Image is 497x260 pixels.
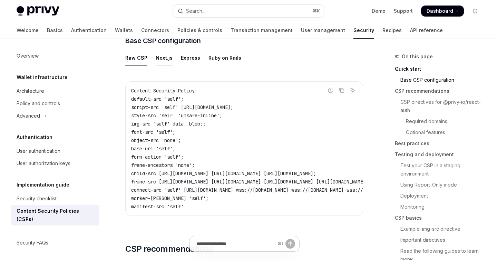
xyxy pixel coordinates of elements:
a: Security FAQs [11,237,99,249]
div: Content Security Policies (CSPs) [17,207,95,223]
span: img-src 'self' data: blob:; [131,121,206,127]
div: Raw CSP [125,50,147,66]
a: Required domains [395,116,486,127]
a: Wallets [115,22,133,39]
a: Security checklist [11,192,99,205]
a: CSP recommendations [395,86,486,97]
a: Architecture [11,85,99,97]
a: Optional features [395,127,486,138]
button: Report incorrect code [326,86,335,95]
a: Security [353,22,374,39]
a: Transaction management [231,22,293,39]
a: User management [301,22,345,39]
span: style-src 'self' 'unsafe-inline'; [131,112,222,119]
a: Demo [372,8,386,14]
span: frame-src [URL][DOMAIN_NAME] [URL][DOMAIN_NAME] [URL][DOMAIN_NAME] [URL][DOMAIN_NAME]; [131,179,369,185]
a: Basics [47,22,63,39]
a: Policies & controls [177,22,222,39]
a: Deployment [395,190,486,201]
a: Test your CSP in a staging environment [395,160,486,179]
span: worker-[PERSON_NAME] 'self'; [131,195,208,201]
div: User authentication [17,147,60,155]
span: form-action 'self'; [131,154,184,160]
div: User authorization keys [17,159,70,168]
div: Overview [17,52,39,60]
a: API reference [410,22,443,39]
div: Next.js [156,50,173,66]
h5: Authentication [17,133,52,141]
button: Ask AI [348,86,357,95]
div: Architecture [17,87,44,95]
span: frame-ancestors 'none'; [131,162,195,168]
a: Best practices [395,138,486,149]
div: Ruby on Rails [208,50,241,66]
span: base-uri 'self'; [131,146,175,152]
a: Connectors [141,22,169,39]
a: Overview [11,50,99,62]
a: Base CSP configuration [395,74,486,86]
a: Policy and controls [11,97,99,110]
a: Dashboard [421,6,464,17]
button: Open search [173,5,324,17]
a: Monitoring [395,201,486,212]
span: ⌘ K [313,8,320,14]
a: Testing and deployment [395,149,486,160]
span: Dashboard [427,8,453,14]
div: Policy and controls [17,99,60,108]
img: light logo [17,6,59,16]
div: Express [181,50,200,66]
span: manifest-src 'self' [131,203,184,210]
input: Ask a question... [196,236,275,251]
a: Recipes [382,22,402,39]
button: Send message [285,239,295,249]
button: Copy the contents from the code block [337,86,346,95]
span: Content-Security-Policy: [131,88,197,94]
h5: Wallet infrastructure [17,73,68,81]
a: Important directives [395,234,486,246]
span: default-src 'self'; [131,96,184,102]
a: Welcome [17,22,39,39]
span: On this page [402,52,433,61]
div: Search... [186,7,205,15]
a: User authorization keys [11,157,99,170]
div: Advanced [17,112,40,120]
a: Content Security Policies (CSPs) [11,205,99,226]
a: Support [394,8,413,14]
span: Base CSP configuration [125,36,201,46]
a: Example: img-src directive [395,223,486,234]
a: Using Report-Only mode [395,179,486,190]
a: CSP directives for @privy-io/react-auth [395,97,486,116]
span: script-src 'self' [URL][DOMAIN_NAME]; [131,104,233,110]
a: CSP basics [395,212,486,223]
span: font-src 'self'; [131,129,175,135]
a: Quick start [395,63,486,74]
span: object-src 'none'; [131,137,181,143]
button: Toggle Advanced section [11,110,99,122]
div: Security checklist [17,194,57,203]
span: child-src [URL][DOMAIN_NAME] [URL][DOMAIN_NAME] [URL][DOMAIN_NAME]; [131,170,316,177]
h5: Implementation guide [17,181,69,189]
a: Authentication [71,22,107,39]
div: Security FAQs [17,239,48,247]
button: Toggle dark mode [469,6,480,17]
a: User authentication [11,145,99,157]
